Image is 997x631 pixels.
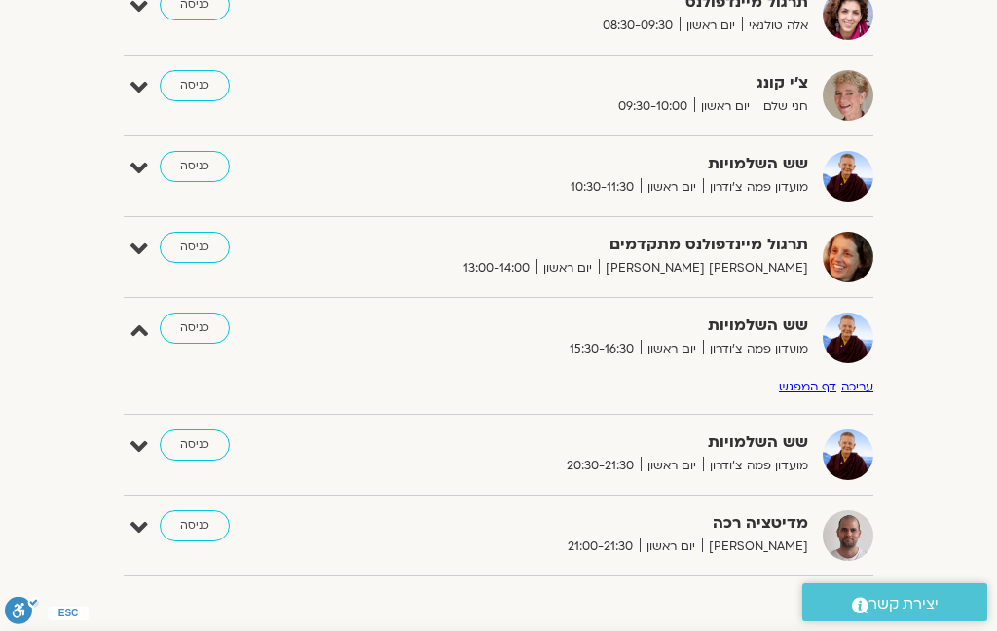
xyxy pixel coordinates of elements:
[641,339,703,359] span: יום ראשון
[596,16,680,36] span: 08:30-09:30
[779,379,836,394] a: דף המפגש
[702,537,808,557] span: [PERSON_NAME]
[611,96,694,117] span: 09:30-10:00
[160,313,230,344] a: כניסה
[160,429,230,461] a: כניסה
[802,583,987,621] a: יצירת קשר
[742,16,808,36] span: אלה טולנאי
[640,537,702,557] span: יום ראשון
[703,456,808,476] span: מועדון פמה צ'ודרון
[160,70,230,101] a: כניסה
[757,96,808,117] span: חני שלם
[389,313,808,339] strong: שש השלמויות
[680,16,742,36] span: יום ראשון
[564,177,641,198] span: 10:30-11:30
[703,177,808,198] span: מועדון פמה צ'ודרון
[868,591,939,617] span: יצירת קשר
[389,70,808,96] strong: צ'י קונג
[641,456,703,476] span: יום ראשון
[160,510,230,541] a: כניסה
[841,379,873,394] a: עריכה
[599,258,808,278] span: [PERSON_NAME] [PERSON_NAME]
[160,151,230,182] a: כניסה
[563,339,641,359] span: 15:30-16:30
[457,258,536,278] span: 13:00-14:00
[694,96,757,117] span: יום ראשון
[641,177,703,198] span: יום ראשון
[560,456,641,476] span: 20:30-21:30
[389,232,808,258] strong: תרגול מיינדפולנס מתקדמים
[561,537,640,557] span: 21:00-21:30
[389,151,808,177] strong: שש השלמויות
[160,232,230,263] a: כניסה
[389,510,808,537] strong: מדיטציה רכה
[389,429,808,456] strong: שש השלמויות
[703,339,808,359] span: מועדון פמה צ'ודרון
[536,258,599,278] span: יום ראשון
